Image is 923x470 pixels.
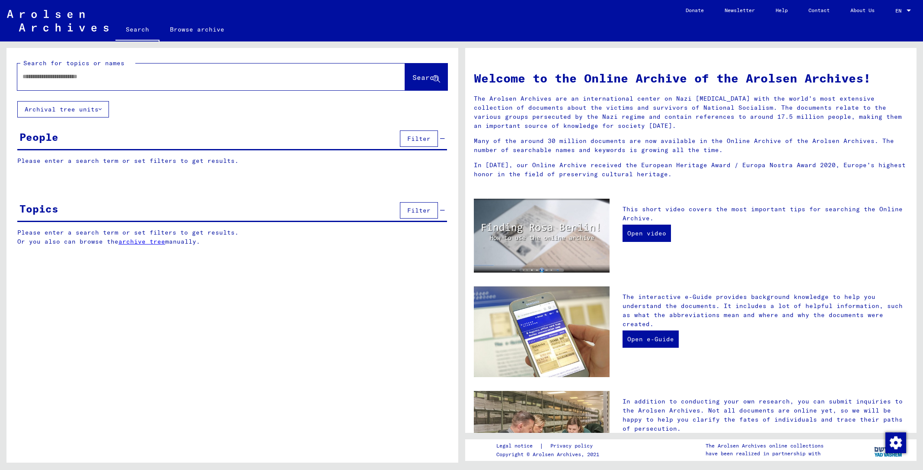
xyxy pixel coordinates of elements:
img: video.jpg [474,199,610,273]
img: yv_logo.png [872,439,905,460]
p: Please enter a search term or set filters to get results. [17,156,447,165]
button: Filter [400,130,438,147]
p: In addition to conducting your own research, you can submit inquiries to the Arolsen Archives. No... [623,397,908,433]
p: The Arolsen Archives are an international center on Nazi [MEDICAL_DATA] with the world’s most ext... [474,94,908,130]
button: Filter [400,202,438,219]
a: archive tree [118,238,165,245]
a: Open e-Guide [623,330,679,348]
img: Arolsen_neg.svg [7,10,109,32]
p: Copyright © Arolsen Archives, 2021 [496,451,603,458]
p: have been realized in partnership with [706,450,824,457]
a: Search [115,19,160,41]
span: EN [895,8,905,14]
mat-label: Search for topics or names [23,59,125,67]
a: Open video [623,225,671,242]
button: Search [405,64,447,90]
span: Search [412,73,438,82]
div: People [19,129,58,145]
img: Change consent [885,432,906,453]
a: Browse archive [160,19,235,40]
p: This short video covers the most important tips for searching the Online Archive. [623,205,908,223]
span: Filter [407,135,431,143]
p: Please enter a search term or set filters to get results. Or you also can browse the manually. [17,228,447,246]
img: eguide.jpg [474,286,610,377]
p: The Arolsen Archives online collections [706,442,824,450]
a: Legal notice [496,441,540,451]
button: Archival tree units [17,101,109,117]
p: In [DATE], our Online Archive received the European Heritage Award / Europa Nostra Award 2020, Eu... [474,161,908,179]
p: Many of the around 30 million documents are now available in the Online Archive of the Arolsen Ar... [474,137,908,155]
div: | [496,441,603,451]
p: The interactive e-Guide provides background knowledge to help you understand the documents. It in... [623,292,908,329]
h1: Welcome to the Online Archive of the Arolsen Archives! [474,69,908,87]
a: Privacy policy [543,441,603,451]
div: Topics [19,201,58,216]
span: Filter [407,206,431,214]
